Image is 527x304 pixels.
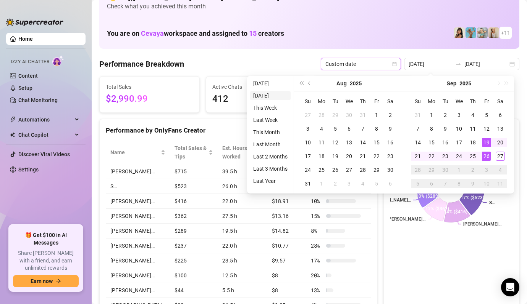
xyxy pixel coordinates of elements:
[480,163,493,177] td: 2025-10-03
[106,209,170,224] td: [PERSON_NAME]…
[218,253,267,268] td: 23.5 h
[311,197,323,205] span: 10 %
[342,136,356,149] td: 2025-08-13
[317,152,326,161] div: 18
[267,283,306,298] td: $8
[336,76,347,91] button: Choose a month
[331,110,340,120] div: 29
[370,163,383,177] td: 2025-08-29
[328,108,342,122] td: 2025-07-29
[454,138,464,147] div: 17
[493,108,507,122] td: 2025-09-06
[331,138,340,147] div: 12
[107,29,284,38] h1: You are on workspace and assigned to creators
[218,194,267,209] td: 22.0 h
[452,177,466,190] td: 2025-10-08
[493,163,507,177] td: 2025-10-04
[303,179,312,188] div: 31
[425,149,438,163] td: 2025-09-22
[482,138,491,147] div: 19
[454,179,464,188] div: 8
[387,216,425,222] text: [PERSON_NAME]…
[170,179,218,194] td: $523
[477,27,488,38] img: Olivia
[11,58,49,66] span: Izzy AI Chatter
[454,27,465,38] img: Tokyo
[438,94,452,108] th: Tu
[370,122,383,136] td: 2025-08-08
[482,179,491,188] div: 10
[372,138,381,147] div: 15
[218,179,267,194] td: 26.0 h
[301,94,315,108] th: Su
[356,149,370,163] td: 2025-08-21
[413,179,422,188] div: 5
[372,110,381,120] div: 1
[392,62,397,66] span: calendar
[10,117,16,123] span: thunderbolt
[170,141,218,164] th: Total Sales & Tips
[315,163,328,177] td: 2025-08-25
[13,275,79,287] button: Earn nowarrow-right
[468,138,477,147] div: 18
[358,124,367,133] div: 7
[301,163,315,177] td: 2025-08-24
[328,122,342,136] td: 2025-08-05
[493,149,507,163] td: 2025-09-27
[468,152,477,161] div: 25
[409,60,452,68] input: Start date
[250,140,291,149] li: Last Month
[466,136,480,149] td: 2025-09-18
[328,136,342,149] td: 2025-08-12
[331,124,340,133] div: 5
[344,165,354,174] div: 27
[342,177,356,190] td: 2025-09-03
[413,165,422,174] div: 28
[480,122,493,136] td: 2025-09-12
[342,94,356,108] th: We
[441,179,450,188] div: 7
[301,149,315,163] td: 2025-08-17
[342,108,356,122] td: 2025-07-30
[344,124,354,133] div: 6
[438,122,452,136] td: 2025-09-09
[18,151,70,157] a: Discover Viral Videos
[331,179,340,188] div: 2
[372,124,381,133] div: 8
[267,253,306,268] td: $9.57
[463,221,501,227] text: [PERSON_NAME]…
[106,194,170,209] td: [PERSON_NAME]…
[468,179,477,188] div: 9
[267,194,306,209] td: $18.91
[106,164,170,179] td: [PERSON_NAME]…
[306,76,314,91] button: Previous month (PageUp)
[344,152,354,161] div: 20
[18,36,33,42] a: Home
[411,149,425,163] td: 2025-09-21
[438,149,452,163] td: 2025-09-23
[315,177,328,190] td: 2025-09-01
[452,94,466,108] th: We
[454,110,464,120] div: 3
[267,268,306,283] td: $8
[383,136,397,149] td: 2025-08-16
[441,110,450,120] div: 2
[222,144,257,161] div: Est. Hours Worked
[331,152,340,161] div: 19
[356,163,370,177] td: 2025-08-28
[438,177,452,190] td: 2025-10-07
[170,194,218,209] td: $416
[218,283,267,298] td: 5.5 h
[413,138,422,147] div: 14
[106,125,371,136] div: Performance by OnlyFans Creator
[250,103,291,112] li: This Week
[480,149,493,163] td: 2025-09-26
[358,152,367,161] div: 21
[452,108,466,122] td: 2025-09-03
[480,94,493,108] th: Fr
[468,124,477,133] div: 11
[328,163,342,177] td: 2025-08-26
[342,149,356,163] td: 2025-08-20
[315,94,328,108] th: Mo
[466,149,480,163] td: 2025-09-25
